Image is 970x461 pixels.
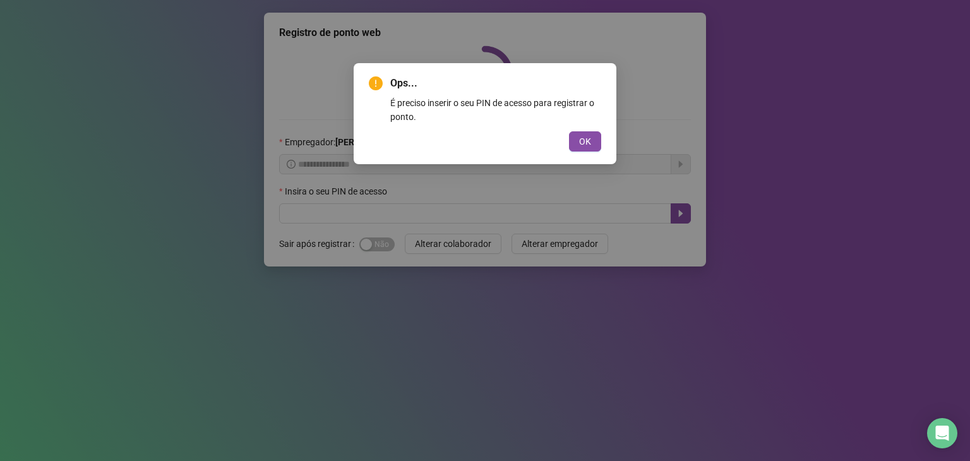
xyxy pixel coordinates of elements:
[927,418,957,448] div: Open Intercom Messenger
[579,135,591,148] span: OK
[569,131,601,152] button: OK
[390,76,601,91] span: Ops...
[390,96,601,124] div: É preciso inserir o seu PIN de acesso para registrar o ponto.
[369,76,383,90] span: exclamation-circle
